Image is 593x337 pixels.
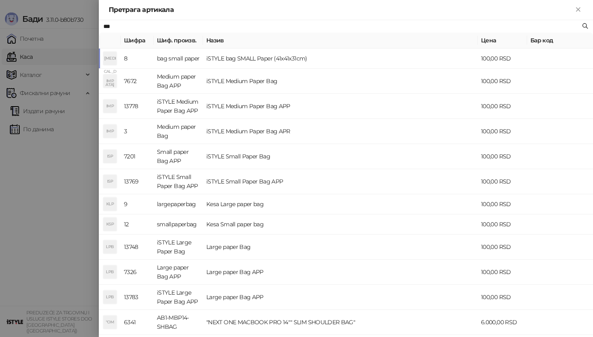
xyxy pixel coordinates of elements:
td: 8 [121,49,154,69]
th: Назив [203,33,478,49]
td: iSTYLE Medium Paper Bag APP [154,94,203,119]
div: IMP [103,100,117,113]
td: 100,00 RSD [478,94,527,119]
td: bag small paper [154,49,203,69]
td: iSTYLE Medium Paper Bag APR [203,119,478,144]
div: Претрага артикала [109,5,573,15]
td: iSTYLE Small Paper Bag APP [154,169,203,194]
td: iSTYLE Large Paper Bag APP [154,285,203,310]
td: iSTYLE Small Paper Bag APP [203,169,478,194]
td: 7326 [121,260,154,285]
td: Kesa Small paper bag [203,214,478,235]
td: Large paper Bag APP [203,285,478,310]
td: 100,00 RSD [478,235,527,260]
td: 100,00 RSD [478,285,527,310]
td: Medium paper Bag APP [154,69,203,94]
td: Large paper Bag APP [154,260,203,285]
td: 100,00 RSD [478,144,527,169]
td: 13769 [121,169,154,194]
td: 12 [121,214,154,235]
th: Бар код [527,33,593,49]
div: LPB [103,240,117,253]
div: ISP [103,150,117,163]
th: Шиф. произв. [154,33,203,49]
div: KLP [103,198,117,211]
td: iSTYLE Medium Paper Bag APP [203,94,478,119]
div: [MEDICAL_DATA] [103,52,117,65]
td: iSTYLE Medium Paper Bag [203,69,478,94]
td: 100,00 RSD [478,194,527,214]
td: 13748 [121,235,154,260]
td: largepaperbag [154,194,203,214]
td: 100,00 RSD [478,119,527,144]
td: iSTYLE bag SMALL Paper (41x41x31cm) [203,49,478,69]
td: AB1-MBP14-SHBAG [154,310,203,335]
td: 3 [121,119,154,144]
div: KSP [103,218,117,231]
td: 13778 [121,94,154,119]
td: 7672 [121,69,154,94]
td: smallpaperbag [154,214,203,235]
td: 13783 [121,285,154,310]
div: "OM [103,316,117,329]
td: iSTYLE Large Paper Bag [154,235,203,260]
td: 100,00 RSD [478,260,527,285]
td: Kesa Large paper bag [203,194,478,214]
td: 9 [121,194,154,214]
td: Large paper Bag APP [203,260,478,285]
td: Large paper Bag [203,235,478,260]
td: 7201 [121,144,154,169]
div: LPB [103,291,117,304]
div: ISP [103,175,117,188]
td: 6341 [121,310,154,335]
td: 100,00 RSD [478,214,527,235]
td: Small paper Bag APP [154,144,203,169]
td: iSTYLE Small Paper Bag [203,144,478,169]
td: 6.000,00 RSD [478,310,527,335]
button: Close [573,5,583,15]
th: Цена [478,33,527,49]
div: LPB [103,265,117,279]
div: IMP [103,125,117,138]
td: 100,00 RSD [478,49,527,69]
td: 100,00 RSD [478,69,527,94]
div: IMP [103,74,117,88]
th: Шифра [121,33,154,49]
td: "NEXT ONE MACBOOK PRO 14"" SLIM SHOULDER BAG" [203,310,478,335]
td: 100,00 RSD [478,169,527,194]
td: Medium paper Bag [154,119,203,144]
